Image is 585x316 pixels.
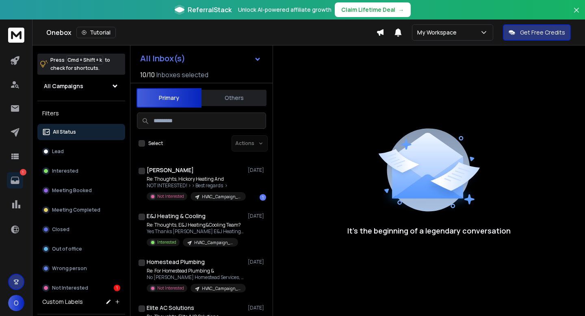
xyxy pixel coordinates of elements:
[201,89,266,107] button: Others
[52,226,69,233] p: Closed
[147,182,244,189] p: NOT INTERESTED! > > Best regards >
[202,286,241,292] p: HVAC_Campaign_Aug27
[157,193,184,199] p: Not Interested
[50,56,110,72] p: Press to check for shortcuts.
[52,265,87,272] p: Wrong person
[52,148,64,155] p: Lead
[399,6,404,14] span: →
[140,54,185,63] h1: All Inbox(s)
[147,228,244,235] p: Yes Thanks [PERSON_NAME] E&J Heating&Cooling > On [DATE],
[248,213,266,219] p: [DATE]
[202,194,241,200] p: HVAC_Campaign_Aug27
[114,285,120,291] div: 1
[148,140,163,147] label: Select
[53,129,76,135] p: All Status
[37,202,125,218] button: Meeting Completed
[37,108,125,119] h3: Filters
[248,305,266,311] p: [DATE]
[37,163,125,179] button: Interested
[248,259,266,265] p: [DATE]
[147,258,205,266] h1: Homestead Plumbing
[8,295,24,311] button: O
[136,88,201,108] button: Primary
[52,246,82,252] p: Out of office
[147,268,244,274] p: Re: For Homestead Plumbing &
[157,285,184,291] p: Not Interested
[52,285,88,291] p: Not Interested
[37,182,125,199] button: Meeting Booked
[42,298,83,306] h3: Custom Labels
[37,78,125,94] button: All Campaigns
[76,27,116,38] button: Tutorial
[571,5,582,24] button: Close banner
[134,50,268,67] button: All Inbox(s)
[147,274,244,281] p: No [PERSON_NAME] Homestead Services, LLC 970.485.3873 > On
[188,5,232,15] span: ReferralStack
[52,168,78,174] p: Interested
[238,6,331,14] p: Unlock AI-powered affiliate growth
[52,207,100,213] p: Meeting Completed
[194,240,233,246] p: HVAC_Campaign_Aug27
[37,124,125,140] button: All Status
[503,24,571,41] button: Get Free Credits
[37,221,125,238] button: Closed
[37,260,125,277] button: Wrong person
[347,225,511,236] p: It’s the beginning of a legendary conversation
[417,28,460,37] p: My Workspace
[52,187,92,194] p: Meeting Booked
[44,82,83,90] h1: All Campaigns
[66,55,103,65] span: Cmd + Shift + k
[147,222,244,228] p: Re: Thoughts, E&J Heating&Cooling Team?
[147,166,194,174] h1: [PERSON_NAME]
[156,70,208,80] h3: Inboxes selected
[46,27,376,38] div: Onebox
[157,239,176,245] p: Interested
[37,280,125,296] button: Not Interested1
[147,212,206,220] h1: E&J Heating & Cooling
[248,167,266,173] p: [DATE]
[147,176,244,182] p: Re: Thoughts, Hickory Heating And
[520,28,565,37] p: Get Free Credits
[7,172,23,188] a: 1
[20,169,26,175] p: 1
[335,2,411,17] button: Claim Lifetime Deal→
[260,194,266,201] div: 1
[140,70,155,80] span: 10 / 10
[37,143,125,160] button: Lead
[147,304,194,312] h1: Elite AC Solutions
[37,241,125,257] button: Out of office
